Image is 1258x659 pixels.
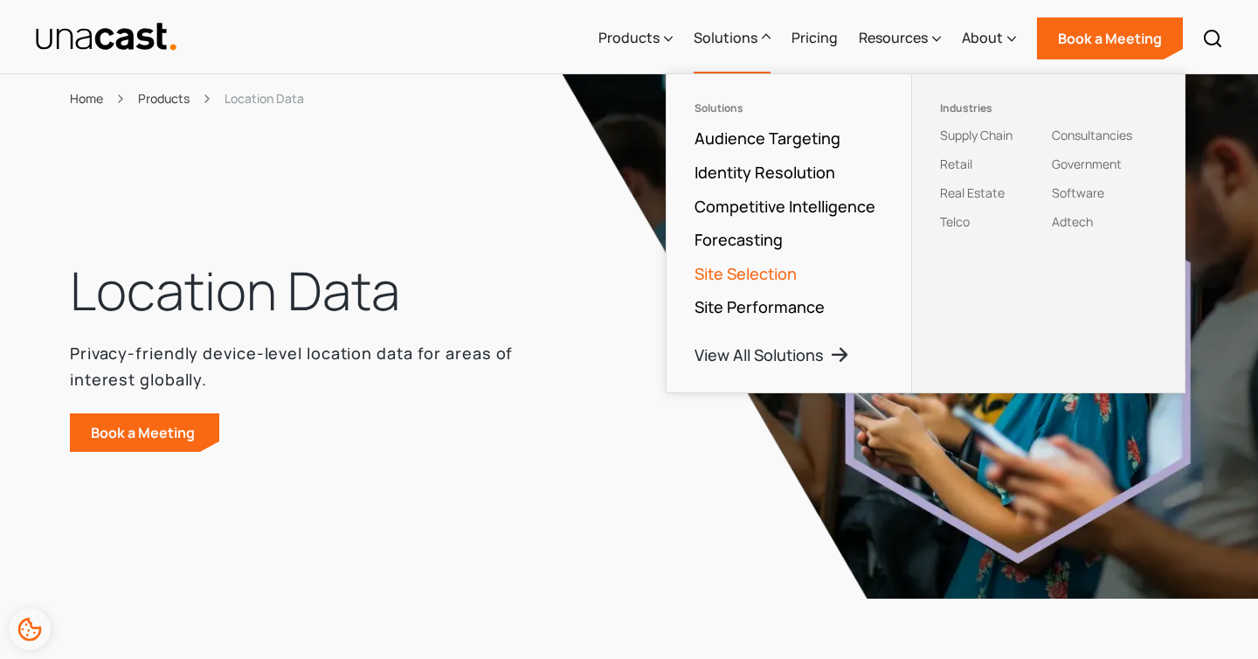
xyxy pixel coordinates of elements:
div: Solutions [694,27,757,48]
div: Location Data [225,88,304,108]
a: Site Selection [695,263,797,284]
a: home [35,22,177,52]
div: About [962,27,1003,48]
div: Solutions [694,3,771,74]
a: Forecasting [695,229,783,250]
a: Government [1052,156,1122,172]
a: Software [1052,184,1104,201]
a: Pricing [791,3,838,74]
p: Privacy-friendly device-level location data for areas of interest globally. [70,340,524,392]
div: Industries [940,102,1045,114]
div: About [962,3,1016,74]
a: Home [70,88,103,108]
nav: Solutions [666,73,1185,393]
a: View All Solutions [695,344,850,365]
div: Resources [859,3,941,74]
a: Book a Meeting [1037,17,1183,59]
a: Telco [940,213,970,230]
div: Cookie Preferences [9,608,51,650]
h1: Location Data [70,256,400,326]
a: Retail [940,156,972,172]
div: Products [598,27,660,48]
a: Identity Resolution [695,162,835,183]
a: Products [138,88,190,108]
div: Resources [859,27,928,48]
a: Site Performance [695,296,825,317]
img: Unacast text logo [35,22,177,52]
a: Consultancies [1052,127,1132,143]
a: Competitive Intelligence [695,196,875,217]
a: Real Estate [940,184,1005,201]
a: Audience Targeting [695,128,840,149]
div: Solutions [695,102,883,114]
a: Adtech [1052,213,1093,230]
img: Search icon [1202,28,1223,49]
a: Book a Meeting [70,413,219,452]
div: Products [598,3,673,74]
a: Supply Chain [940,127,1013,143]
